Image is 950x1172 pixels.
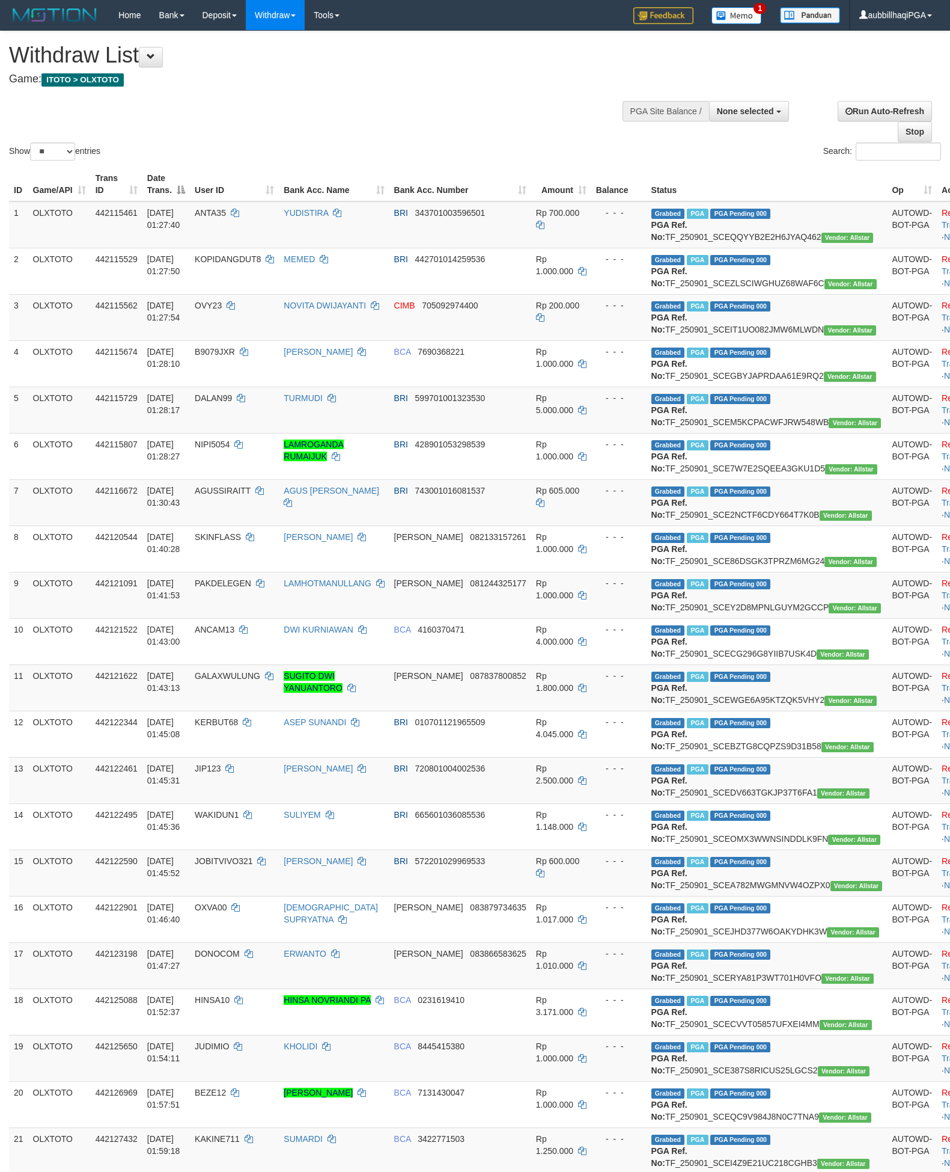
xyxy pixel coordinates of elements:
[820,511,872,521] span: Vendor URL: https://secure31.1velocity.biz
[470,903,526,912] span: Copy 083879734635 to clipboard
[687,625,708,636] span: Marked by aubalimojo
[536,301,579,310] span: Rp 200.000
[821,233,874,243] span: Vendor URL: https://secure31.1velocity.biz
[687,348,708,358] span: Marked by aubalimojo
[147,347,180,369] span: [DATE] 01:28:10
[147,440,180,461] span: [DATE] 01:28:27
[394,625,411,634] span: BCA
[9,896,28,942] td: 16
[415,717,486,727] span: Copy 010701121965509 to clipboard
[195,254,261,264] span: KOPIDANGDUT8
[28,167,91,201] th: Game/API: activate to sort column ascending
[687,811,708,821] span: Marked by aubjoksan
[536,532,573,554] span: Rp 1.000.000
[284,254,315,264] a: MEMED
[195,764,221,773] span: JIP123
[28,618,91,664] td: OLXTOTO
[710,301,770,311] span: PGA Pending
[828,835,880,845] span: Vendor URL: https://secure31.1velocity.biz
[415,208,486,218] span: Copy 343701003596501 to clipboard
[284,810,320,820] a: SULIYEM
[887,618,937,664] td: AUTOWD-BOT-PGA
[415,764,486,773] span: Copy 720801004002536 to clipboard
[147,764,180,785] span: [DATE] 01:45:31
[754,3,766,14] span: 1
[780,7,840,23] img: panduan.png
[536,208,579,218] span: Rp 700.000
[9,618,28,664] td: 10
[190,167,279,201] th: User ID: activate to sort column ascending
[96,393,138,403] span: 442115729
[824,279,877,289] span: Vendor URL: https://secure31.1velocity.biz
[710,440,770,450] span: PGA Pending
[284,301,366,310] a: NOVITA DWIJAYANTI
[710,209,770,219] span: PGA Pending
[647,803,888,850] td: TF_250901_SCEOMX3WWNSINDDLK9FN
[9,143,100,161] label: Show entries
[147,301,180,322] span: [DATE] 01:27:54
[279,167,389,201] th: Bank Acc. Name: activate to sort column ascending
[284,347,353,357] a: [PERSON_NAME]
[887,850,937,896] td: AUTOWD-BOT-PGA
[887,340,937,387] td: AUTOWD-BOT-PGA
[596,299,642,311] div: - - -
[711,7,762,24] img: Button%20Memo.svg
[651,591,687,612] b: PGA Ref. No:
[887,294,937,340] td: AUTOWD-BOT-PGA
[829,418,881,428] span: Vendor URL: https://secure31.1velocity.biz
[9,526,28,572] td: 8
[9,803,28,850] td: 14
[817,788,869,799] span: Vendor URL: https://secure31.1velocity.biz
[418,347,464,357] span: Copy 7690368221 to clipboard
[647,167,888,201] th: Status
[9,340,28,387] td: 4
[195,301,222,310] span: OVY23
[710,764,770,775] span: PGA Pending
[195,856,252,866] span: JOBITVIVO321
[824,325,876,336] span: Vendor URL: https://secure31.1velocity.biz
[418,625,464,634] span: Copy 4160370471 to clipboard
[28,896,91,942] td: OLXTOTO
[96,625,138,634] span: 442121522
[96,717,138,727] span: 442122344
[651,625,685,636] span: Grabbed
[647,757,888,803] td: TF_250901_SCEDV663TGKJP37T6FA1
[651,857,685,867] span: Grabbed
[887,526,937,572] td: AUTOWD-BOT-PGA
[651,313,687,334] b: PGA Ref. No:
[710,579,770,589] span: PGA Pending
[887,248,937,294] td: AUTOWD-BOT-PGA
[147,254,180,276] span: [DATE] 01:27:50
[91,167,142,201] th: Trans ID: activate to sort column ascending
[28,248,91,294] td: OLXTOTO
[9,757,28,803] td: 13
[28,201,91,248] td: OLXTOTO
[830,881,883,891] span: Vendor URL: https://secure31.1velocity.biz
[284,578,371,588] a: LAMHOTMANULLANG
[687,533,708,543] span: Marked by aubsensen
[147,486,180,508] span: [DATE] 01:30:43
[887,387,937,433] td: AUTOWD-BOT-PGA
[651,255,685,265] span: Grabbed
[415,486,486,495] span: Copy 743001016081537 to clipboard
[687,672,708,682] span: Marked by aubsensen
[9,73,621,85] h4: Game:
[651,776,687,797] b: PGA Ref. No:
[710,348,770,358] span: PGA Pending
[710,486,770,497] span: PGA Pending
[710,625,770,636] span: PGA Pending
[596,624,642,636] div: - - -
[651,811,685,821] span: Grabbed
[147,671,180,693] span: [DATE] 01:43:13
[710,718,770,728] span: PGA Pending
[394,717,408,727] span: BRI
[633,7,693,24] img: Feedback.jpg
[28,479,91,526] td: OLXTOTO
[647,572,888,618] td: TF_250901_SCEY2D8MPNLGUYM2GCCP
[415,440,486,449] span: Copy 428901053298539 to clipboard
[651,672,685,682] span: Grabbed
[394,671,463,681] span: [PERSON_NAME]
[394,903,463,912] span: [PERSON_NAME]
[651,579,685,589] span: Grabbed
[651,683,687,705] b: PGA Ref. No:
